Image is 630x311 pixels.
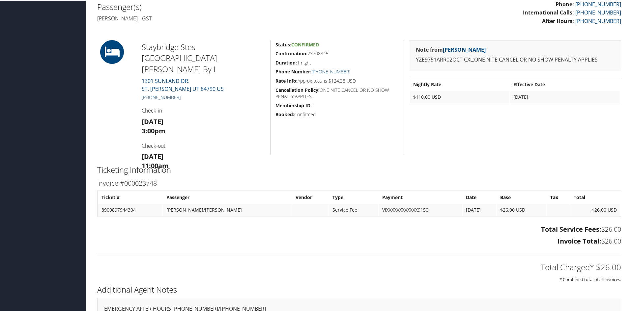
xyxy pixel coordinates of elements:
[292,191,329,203] th: Vendor
[558,236,601,245] strong: Invoice Total:
[463,191,496,203] th: Date
[410,91,509,102] td: $110.00 USD
[410,78,509,90] th: Nightly Rate
[510,91,620,102] td: [DATE]
[541,224,601,233] strong: Total Service Fees:
[142,41,265,74] h2: Staybridge Stes [GEOGRAPHIC_DATA][PERSON_NAME] By I
[542,17,574,24] strong: After Hours:
[97,283,621,295] h2: Additional Agent Notes
[142,77,224,92] a: 1301 SUNLAND DR.ST. [PERSON_NAME] UT 84790 US
[329,203,378,215] td: Service Fee
[275,102,312,108] strong: Membership ID:
[497,203,547,215] td: $26.00 USD
[510,78,620,90] th: Effective Date
[547,191,570,203] th: Tax
[163,203,292,215] td: [PERSON_NAME]/[PERSON_NAME]
[97,164,621,175] h2: Ticketing Information
[142,126,165,135] strong: 3:00pm
[98,203,162,215] td: 8900897944304
[443,45,486,53] a: [PERSON_NAME]
[97,178,621,187] h3: Invoice #000023748
[575,17,621,24] a: [PHONE_NUMBER]
[463,203,496,215] td: [DATE]
[291,41,319,47] span: Confirmed
[416,45,486,53] strong: Note from
[523,8,574,15] strong: International Calls:
[275,59,297,65] strong: Duration:
[275,77,298,83] strong: Rate Info:
[570,203,620,215] td: $26.00 USD
[142,117,163,125] strong: [DATE]
[142,142,265,149] h4: Check-out
[275,86,320,92] strong: Cancellation Policy:
[575,8,621,15] a: [PHONE_NUMBER]
[275,59,399,65] h5: 1 night
[275,86,399,99] h5: ONE NITE CANCEL OR NO SHOW PENALTY APPLIES
[97,261,621,272] h2: Total Charged* $26.00
[275,41,291,47] strong: Status:
[142,106,265,114] h4: Check-in
[379,203,462,215] td: VIXXXXXXXXXXXX9150
[142,93,181,100] a: [PHONE_NUMBER]
[97,14,354,21] h4: [PERSON_NAME] - GST
[275,50,399,56] h5: 23708845
[329,191,378,203] th: Type
[97,1,354,12] h2: Passenger(s)
[163,191,292,203] th: Passenger
[497,191,547,203] th: Base
[275,111,294,117] strong: Booked:
[98,191,162,203] th: Ticket #
[97,236,621,245] h3: $26.00
[311,68,350,74] a: [PHONE_NUMBER]
[570,191,620,203] th: Total
[142,151,163,160] strong: [DATE]
[275,77,399,84] h5: Approx total is $124.38 USD
[379,191,462,203] th: Payment
[142,161,169,169] strong: 11:00am
[275,50,307,56] strong: Confirmation:
[97,224,621,233] h3: $26.00
[275,111,399,117] h5: Confirmed
[275,68,311,74] strong: Phone Number:
[416,55,614,64] p: YZE9751ARR02OCT CXL:ONE NITE CANCEL OR NO SHOW PENALTY APPLIES
[559,276,621,282] small: * Combined total of all invoices.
